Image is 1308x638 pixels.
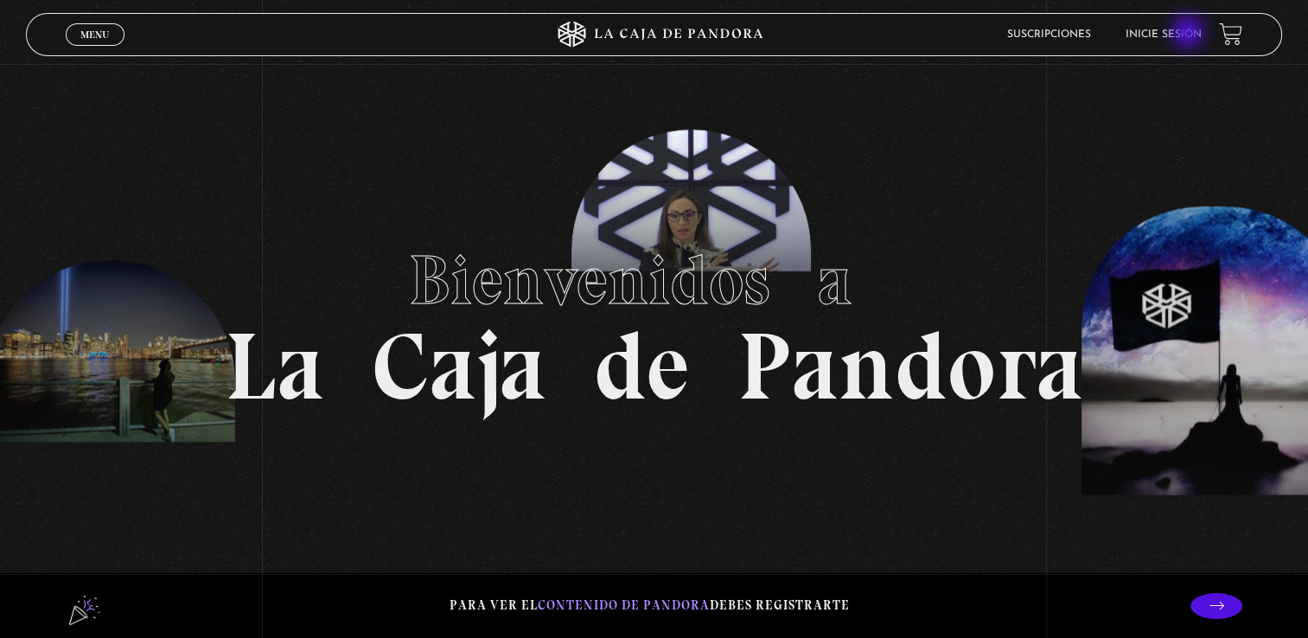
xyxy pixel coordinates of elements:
[409,239,900,322] span: Bienvenidos a
[1007,29,1091,40] a: Suscripciones
[80,29,109,40] span: Menu
[1126,29,1202,40] a: Inicie sesión
[450,594,850,617] p: Para ver el debes registrarte
[225,224,1083,414] h1: La Caja de Pandora
[538,597,710,613] span: contenido de Pandora
[74,44,115,56] span: Cerrar
[1219,22,1242,46] a: View your shopping cart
